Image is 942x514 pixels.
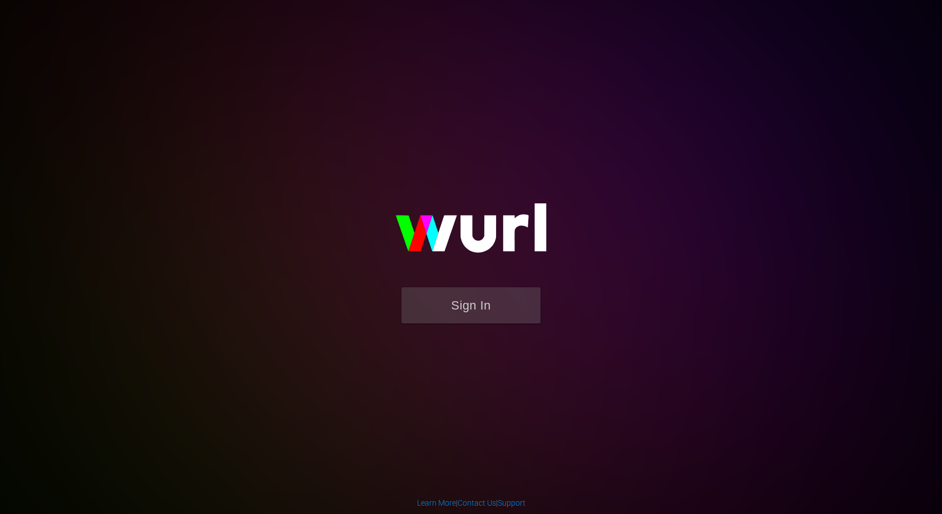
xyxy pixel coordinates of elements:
div: | | [417,497,525,508]
a: Support [498,498,525,507]
img: wurl-logo-on-black-223613ac3d8ba8fe6dc639794a292ebdb59501304c7dfd60c99c58986ef67473.svg [360,179,582,287]
a: Contact Us [458,498,496,507]
a: Learn More [417,498,456,507]
button: Sign In [401,287,541,323]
